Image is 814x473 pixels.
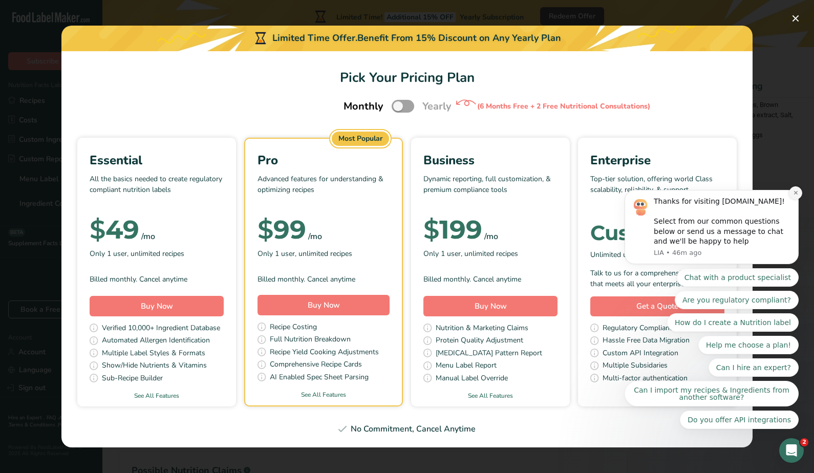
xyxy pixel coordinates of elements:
[90,248,184,259] span: Only 1 user, unlimited recipes
[308,230,322,243] div: /mo
[344,99,383,114] span: Monthly
[603,348,678,360] span: Custom API Integration
[102,335,210,348] span: Automated Allergen Identification
[475,301,507,311] span: Buy Now
[258,214,273,245] span: $
[77,391,236,400] a: See All Features
[800,438,808,446] span: 2
[423,274,558,285] div: Billed monthly. Cancel anytime
[609,15,814,445] iframe: Intercom notifications message
[90,214,105,245] span: $
[436,373,508,385] span: Manual Label Override
[436,360,497,373] span: Menu Label Report
[90,151,224,169] div: Essential
[141,301,173,311] span: Buy Now
[90,274,224,285] div: Billed monthly. Cancel anytime
[245,390,402,399] a: See All Features
[423,174,558,204] p: Dynamic reporting, full customization, & premium compliance tools
[411,391,570,400] a: See All Features
[590,296,724,316] a: Get a Quote
[102,360,207,373] span: Show/Hide Nutrients & Vitamins
[590,249,698,260] span: Unlimited users, unlimited recipes
[590,151,724,169] div: Enterprise
[258,274,390,285] div: Billed monthly. Cancel anytime
[590,174,724,204] p: Top-tier solution, offering world Class scalability, reliability, & support
[590,223,724,243] div: Custom
[258,248,352,259] span: Only 1 user, unlimited recipes
[258,220,306,240] div: 99
[102,322,220,335] span: Verified 10,000+ Ingredient Database
[74,423,740,435] div: No Commitment, Cancel Anytime
[423,220,482,240] div: 199
[423,214,439,245] span: $
[102,348,205,360] span: Multiple Label Styles & Formats
[270,347,379,359] span: Recipe Yield Cooking Adjustments
[102,373,163,385] span: Sub-Recipe Builder
[603,373,688,385] span: Multi-factor authentication
[578,391,737,400] a: See All Features
[141,230,155,243] div: /mo
[603,322,722,335] span: Regulatory Compliance in 8+ Markets
[436,348,542,360] span: [MEDICAL_DATA] Pattern Report
[74,68,740,88] h1: Pick Your Pricing Plan
[484,230,498,243] div: /mo
[270,321,317,334] span: Recipe Costing
[477,101,650,112] div: (6 Months Free + 2 Free Nutritional Consultations)
[258,151,390,169] div: Pro
[270,359,362,372] span: Comprehensive Recipe Cards
[90,174,224,204] p: All the basics needed to create regulatory compliant nutrition labels
[61,26,753,51] div: Limited Time Offer.
[603,360,668,373] span: Multiple Subsidaries
[590,268,724,289] div: Talk to us for a comprehensive solution that meets all your enterprise needs
[270,372,369,384] span: AI Enabled Spec Sheet Parsing
[603,335,690,348] span: Hassle Free Data Migration
[423,151,558,169] div: Business
[422,99,452,114] span: Yearly
[258,174,390,204] p: Advanced features for understanding & optimizing recipes
[423,296,558,316] button: Buy Now
[270,334,351,347] span: Full Nutrition Breakdown
[308,300,340,310] span: Buy Now
[332,132,389,146] div: Most Popular
[357,31,561,45] div: Benefit From 15% Discount on Any Yearly Plan
[258,295,390,315] button: Buy Now
[436,335,523,348] span: Protein Quality Adjustment
[90,296,224,316] button: Buy Now
[423,248,518,259] span: Only 1 user, unlimited recipes
[779,438,804,463] iframe: Intercom live chat
[436,322,528,335] span: Nutrition & Marketing Claims
[90,220,139,240] div: 49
